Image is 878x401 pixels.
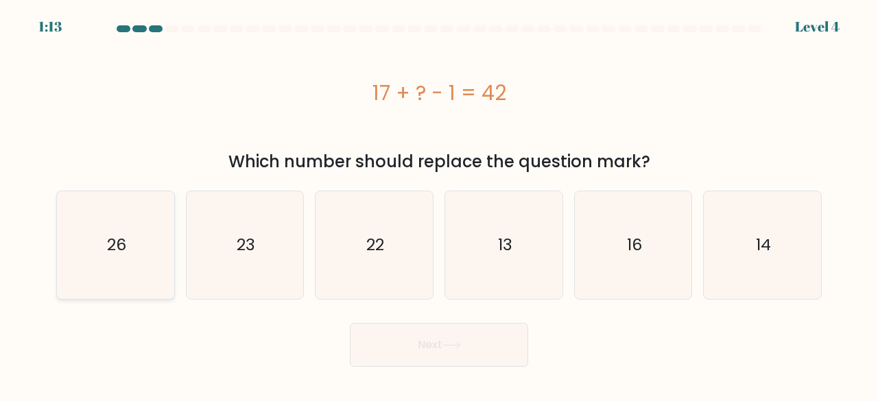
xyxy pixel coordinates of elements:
[107,234,126,256] text: 26
[366,234,384,256] text: 22
[627,234,642,256] text: 16
[795,16,840,37] div: Level 4
[756,234,771,256] text: 14
[350,323,528,367] button: Next
[38,16,62,37] div: 1:13
[497,234,512,256] text: 13
[237,234,255,256] text: 23
[56,77,822,108] div: 17 + ? - 1 = 42
[64,149,814,174] div: Which number should replace the question mark?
